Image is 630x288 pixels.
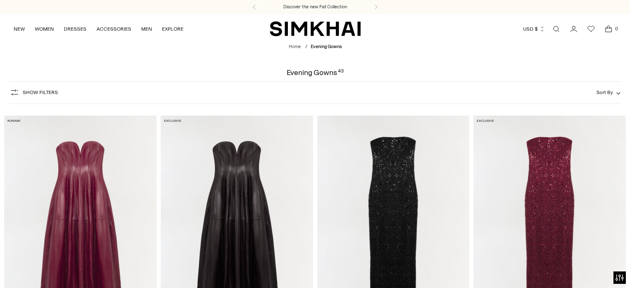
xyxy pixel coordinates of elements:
[162,20,183,38] a: EXPLORE
[97,20,131,38] a: ACCESSORIES
[548,21,565,37] a: Open search modal
[289,44,301,49] a: Home
[613,25,620,32] span: 0
[270,21,361,37] a: SIMKHAI
[596,90,613,95] span: Sort By
[10,86,58,99] button: Show Filters
[141,20,152,38] a: MEN
[64,20,87,38] a: DRESSES
[283,4,347,10] a: Discover the new Fall Collection
[565,21,582,37] a: Go to the account page
[23,90,58,95] span: Show Filters
[14,20,25,38] a: NEW
[311,44,342,49] span: Evening Gowns
[289,44,342,51] nav: breadcrumbs
[338,69,344,76] div: 43
[287,69,344,76] h1: Evening Gowns
[35,20,54,38] a: WOMEN
[596,88,620,97] button: Sort By
[600,21,617,37] a: Open cart modal
[583,21,599,37] a: Wishlist
[305,44,307,51] div: /
[523,20,545,38] button: USD $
